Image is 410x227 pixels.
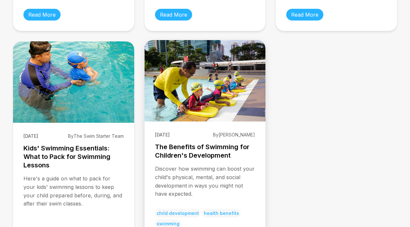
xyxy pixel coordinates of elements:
[145,40,266,121] img: The Benefits of Swimming for Children's Development
[23,9,61,21] a: Read More
[202,209,241,218] span: health benefits
[23,144,124,169] h3: Kids' Swimming Essentials: What to Pack for Swimming Lessons
[68,133,124,139] span: By The Swim Starter Team
[286,9,323,21] a: Read More
[213,132,255,137] span: By [PERSON_NAME]
[155,143,255,160] h3: The Benefits of Swimming for Children's Development
[155,209,201,218] span: child development
[13,41,134,123] img: Kids' Swimming Essentials: What to Pack for Swimming Lessons
[23,133,38,139] span: [DATE]
[155,9,192,21] a: Read More
[155,132,170,137] span: [DATE]
[155,165,255,198] p: Discover how swimming can boost your child's physical, mental, and social development in ways you...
